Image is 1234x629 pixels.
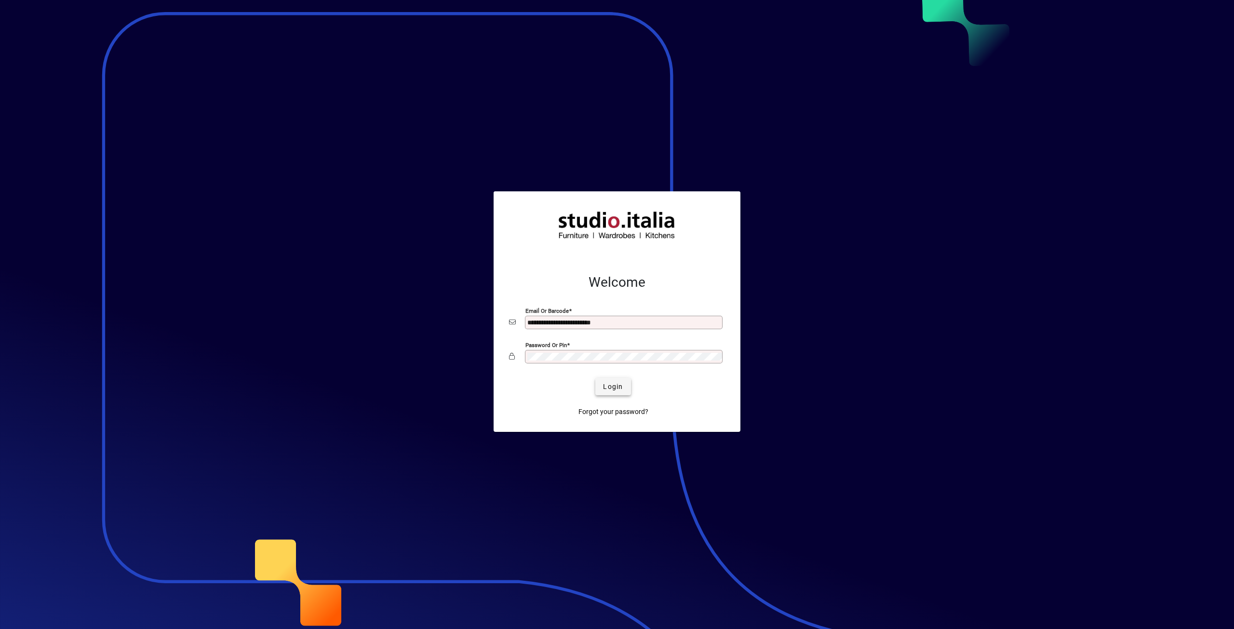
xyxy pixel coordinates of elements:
[509,274,725,291] h2: Welcome
[525,342,567,348] mat-label: Password or Pin
[595,378,630,395] button: Login
[575,403,652,420] a: Forgot your password?
[525,308,569,314] mat-label: Email or Barcode
[578,407,648,417] span: Forgot your password?
[603,382,623,392] span: Login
